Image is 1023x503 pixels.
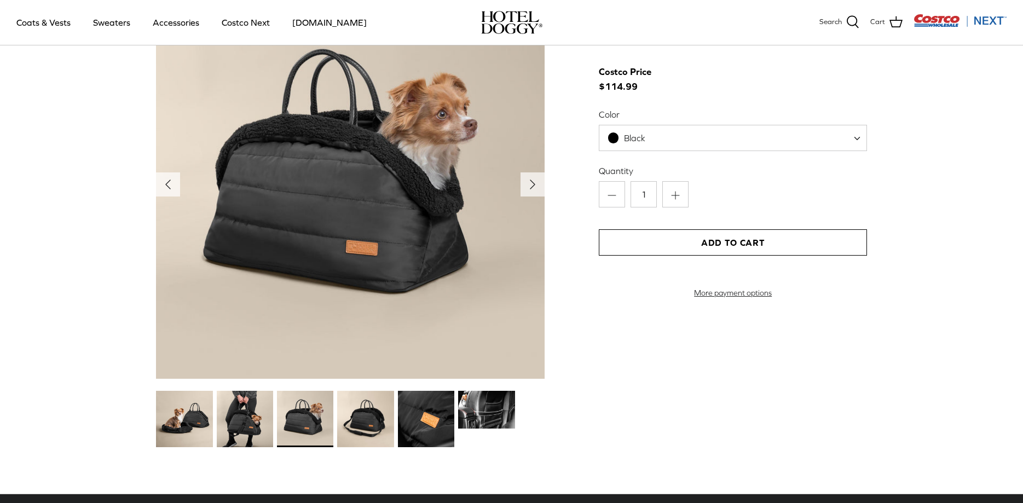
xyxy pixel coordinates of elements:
a: Search [819,15,859,30]
a: More payment options [599,288,867,298]
input: Quantity [631,181,657,207]
a: Cart [870,15,903,30]
img: Costco Next [914,14,1007,27]
span: $114.99 [599,65,662,94]
button: Previous [156,172,180,196]
div: Costco Price [599,65,651,79]
a: hoteldoggy.com hoteldoggycom [481,11,542,34]
a: Accessories [143,4,209,41]
span: Search [819,16,842,28]
img: hoteldoggycom [481,11,542,34]
a: Coats & Vests [7,4,80,41]
span: Black [599,125,867,151]
button: Next [521,172,545,196]
a: Sweaters [83,4,140,41]
span: Black [599,132,667,144]
span: Black [624,133,645,143]
a: Costco Next [212,4,280,41]
button: Add to Cart [599,229,867,256]
span: Cart [870,16,885,28]
a: Visit Costco Next [914,21,1007,29]
a: [DOMAIN_NAME] [282,4,377,41]
label: Color [599,108,867,120]
label: Quantity [599,165,867,177]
